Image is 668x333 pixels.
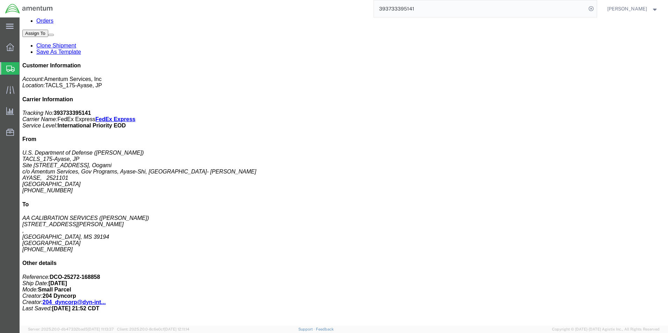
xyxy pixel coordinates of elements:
span: Client: 2025.20.0-8c6e0cf [117,327,189,331]
span: [DATE] 11:13:37 [88,327,114,331]
iframe: FS Legacy Container [20,17,668,326]
span: [DATE] 12:11:14 [164,327,189,331]
span: Claudia Fernandez [607,5,647,13]
a: Support [298,327,316,331]
img: logo [5,3,53,14]
button: [PERSON_NAME] [607,5,659,13]
span: Copyright © [DATE]-[DATE] Agistix Inc., All Rights Reserved [552,326,660,332]
input: Search for shipment number, reference number [374,0,586,17]
a: Feedback [316,327,334,331]
span: Server: 2025.20.0-db47332bad5 [28,327,114,331]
